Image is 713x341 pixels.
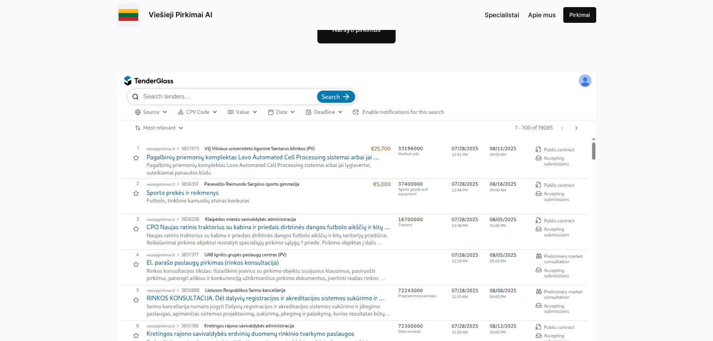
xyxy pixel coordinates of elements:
a: Pirkimai [563,7,596,23]
nav: Navigation [485,10,556,20]
a: Apie mus [528,10,556,20]
a: Specialistai [485,10,519,20]
img: Viešieji pirkimai logo [117,4,140,26]
a: Viešieji Pirkimai AI [149,10,212,19]
span: Apie mus [528,11,556,19]
span: Specialistai [485,11,519,19]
